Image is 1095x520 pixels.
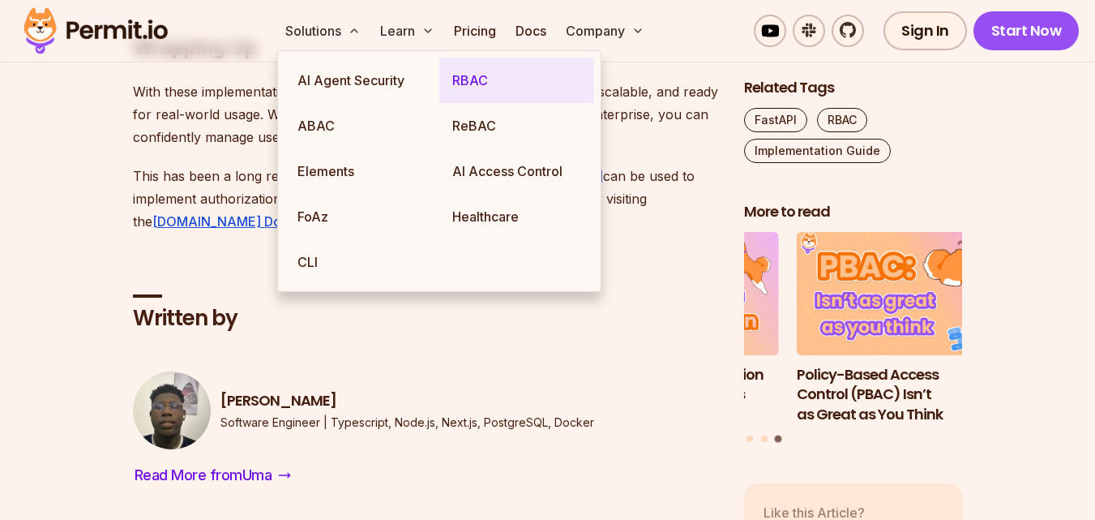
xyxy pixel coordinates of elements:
a: Elements [284,148,439,194]
li: 3 of 3 [797,232,1016,425]
a: CLI [284,239,439,285]
button: Company [559,15,651,47]
h2: Written by [133,304,718,333]
h3: Policy-Based Access Control (PBAC) Isn’t as Great as You Think [797,364,1016,424]
a: AI Agent Security [284,58,439,103]
h2: Related Tags [744,78,963,98]
h3: Implementing Authentication and Authorization in Next.js [560,364,779,405]
a: Pricing [447,15,503,47]
img: Uma Victor [133,372,211,449]
img: Implementing Authentication and Authorization in Next.js [560,232,779,355]
button: Go to slide 1 [746,435,753,441]
div: Posts [744,232,963,445]
a: Read More fromUma [133,462,293,488]
a: Implementation Guide [744,139,891,163]
li: 2 of 3 [560,232,779,425]
a: FastAPI [744,108,807,132]
a: Healthcare [439,194,594,239]
p: With these implementations, your contact management app is now secure, scalable, and ready for re... [133,80,718,148]
img: Permit logo [16,3,175,58]
a: RBAC [817,108,867,132]
span: Read More from Uma [135,464,272,487]
p: This has been a long read. Hopefully, you’ve grasped how can be used to implement authorization i... [133,165,718,233]
a: [DOMAIN_NAME] Docs [152,213,295,230]
h3: [PERSON_NAME] [220,391,594,411]
button: Solutions [279,15,367,47]
a: Docs [509,15,553,47]
a: RBAC [439,58,594,103]
button: Go to slide 3 [775,435,782,442]
a: Sign In [883,11,967,50]
p: Software Engineer | Typescript, Node.js, Next.js, PostgreSQL, Docker [220,415,594,431]
a: FoAz [284,194,439,239]
a: ABAC [284,103,439,148]
h2: More to read [744,202,963,222]
button: Go to slide 2 [761,435,768,441]
img: Policy-Based Access Control (PBAC) Isn’t as Great as You Think [797,232,1016,355]
button: Learn [374,15,441,47]
a: ReBAC [439,103,594,148]
a: Start Now [973,11,1080,50]
a: AI Access Control [439,148,594,194]
a: Policy-Based Access Control (PBAC) Isn’t as Great as You ThinkPolicy-Based Access Control (PBAC) ... [797,232,1016,425]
